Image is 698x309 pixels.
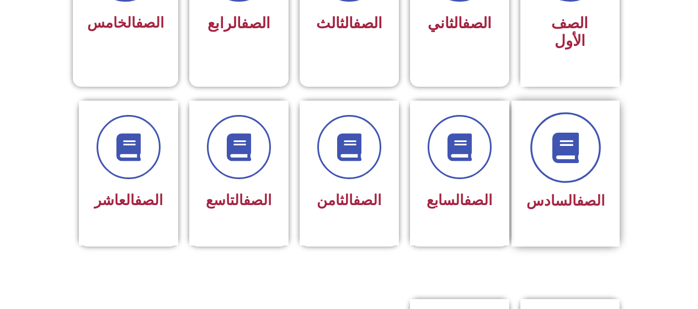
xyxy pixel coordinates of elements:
span: التاسع [206,192,271,208]
a: الصف [353,192,381,208]
a: الصف [241,14,270,32]
a: الصف [464,192,492,208]
span: السابع [427,192,492,208]
a: الصف [462,14,492,32]
span: الصف الأول [551,14,588,50]
a: الصف [353,14,382,32]
span: الخامس [87,14,164,31]
a: الصف [243,192,271,208]
a: الصف [136,14,164,31]
span: الرابع [207,14,270,32]
span: الثامن [317,192,381,208]
a: الصف [577,192,605,209]
span: العاشر [94,192,163,208]
span: الثالث [316,14,382,32]
a: الصف [135,192,163,208]
span: السادس [526,192,605,209]
span: الثاني [428,14,492,32]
